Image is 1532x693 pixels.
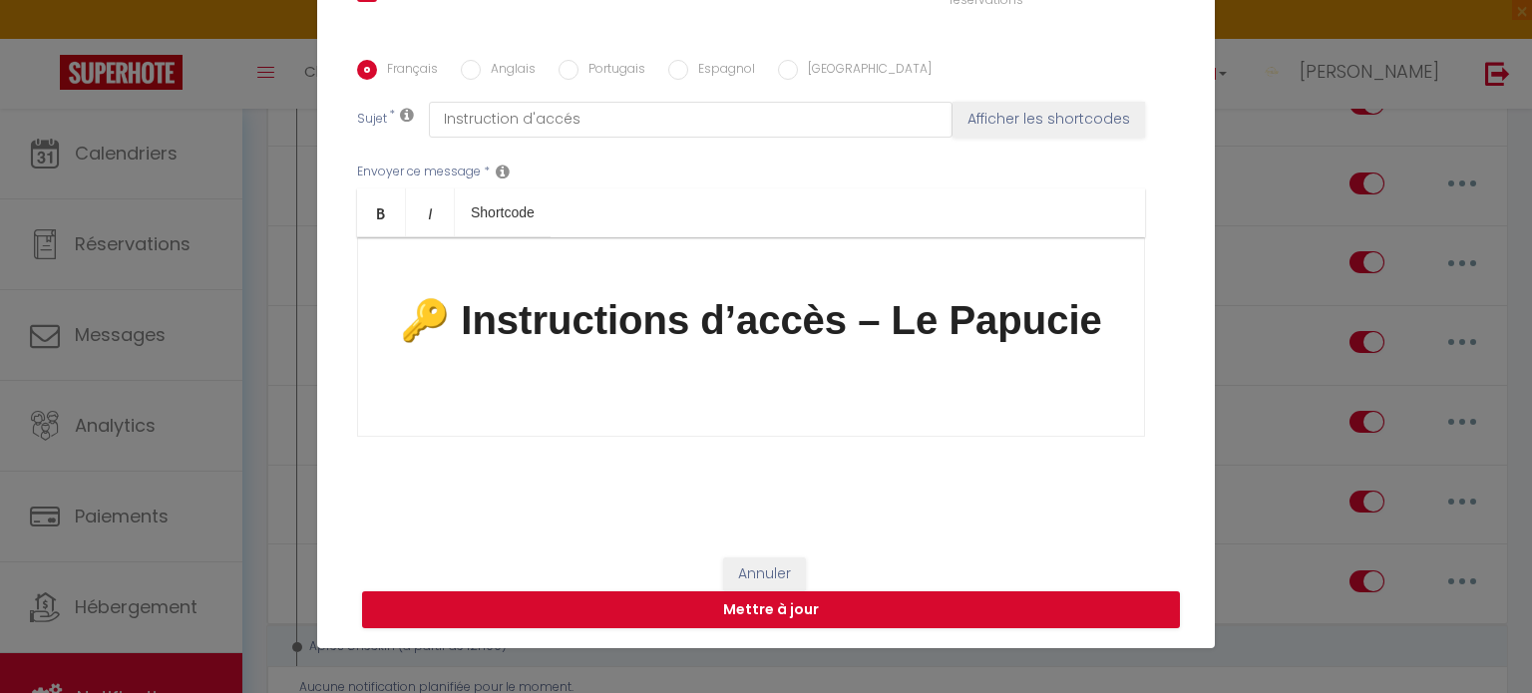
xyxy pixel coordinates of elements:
[406,188,455,236] a: Italic
[496,164,510,179] i: Message
[953,102,1145,138] button: Afficher les shortcodes
[400,298,1102,342] span: 🔑 Instructions d’accès – Le Papucie
[798,60,932,82] label: [GEOGRAPHIC_DATA]
[578,60,645,82] label: Portugais
[455,188,551,236] a: Shortcode
[688,60,755,82] label: Espagnol
[378,258,1124,282] p: ​
[357,163,481,181] label: Envoyer ce message
[377,60,438,82] label: Français
[400,107,414,123] i: Subject
[362,591,1180,629] button: Mettre à jour
[481,60,536,82] label: Anglais
[357,110,387,131] label: Sujet
[357,188,406,236] a: Bold
[723,557,806,591] button: Annuler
